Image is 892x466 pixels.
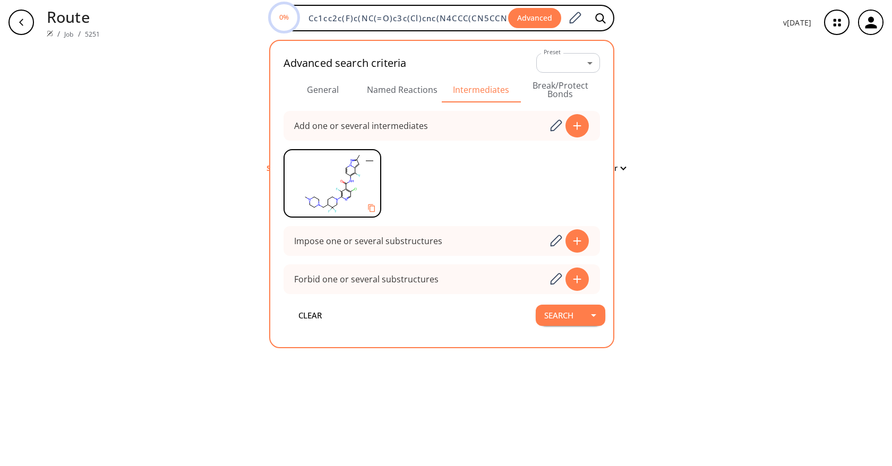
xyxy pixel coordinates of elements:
div: Add one or several intermediates [294,122,428,130]
button: Break/Protect Bonds [521,77,600,102]
h2: Advanced search criteria [284,57,407,70]
p: Searching... [267,162,310,174]
li: / [78,28,81,39]
img: Spaya logo [47,30,53,37]
button: Copy to clipboard [363,200,380,217]
button: Search [536,305,582,326]
button: Filter [591,164,625,172]
svg: Cc1cc2c(F)c(NC(=O)c3c(Cl)cnc(N4CCC(CN5CCN(C)CC5)C(F)(F)C4)c3F)ccn2n1 [285,150,380,217]
li: / [57,28,60,39]
a: Job [64,30,73,39]
button: General [284,77,363,102]
button: Intermediates [442,77,521,102]
p: v [DATE] [783,17,811,28]
button: clear [278,305,342,326]
div: Impose one or several substructures [294,237,442,245]
label: Preset [544,48,561,56]
text: 0% [279,12,289,22]
div: Advanced Search Tabs [284,77,600,102]
button: Advanced [508,8,561,29]
a: 5251 [85,30,100,39]
p: Route [47,5,100,28]
input: Enter SMILES [302,13,508,23]
button: Named Reactions [363,77,442,102]
div: Forbid one or several substructures [294,275,439,283]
